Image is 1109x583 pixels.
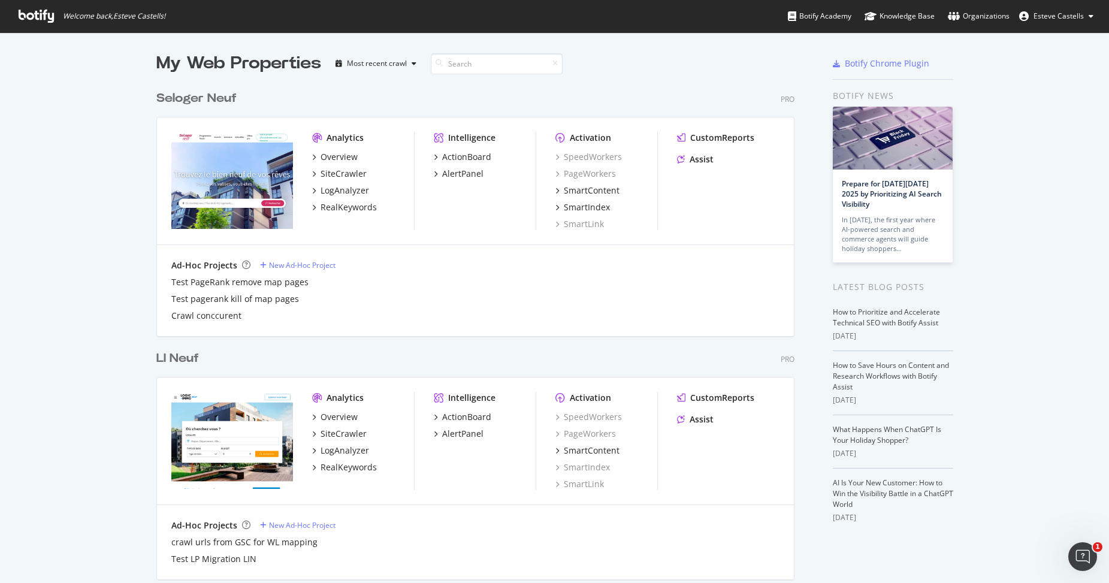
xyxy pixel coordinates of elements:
a: Test PageRank remove map pages [171,276,309,288]
a: ActionBoard [434,151,491,163]
a: SmartIndex [555,461,610,473]
div: Knowledge Base [865,10,935,22]
input: Search [431,53,563,74]
iframe: Intercom live chat [1068,542,1097,571]
a: crawl urls from GSC for WL mapping [171,536,318,548]
a: PageWorkers [555,428,616,440]
div: Overview [321,151,358,163]
a: Assist [677,153,714,165]
a: AlertPanel [434,168,484,180]
div: RealKeywords [321,461,377,473]
div: [DATE] [833,448,953,459]
div: ActionBoard [442,151,491,163]
div: RealKeywords [321,201,377,213]
div: SiteCrawler [321,428,367,440]
div: Organizations [948,10,1010,22]
span: Welcome back, Esteve Castells ! [63,11,165,21]
div: LogAnalyzer [321,185,369,197]
a: SmartIndex [555,201,610,213]
a: SpeedWorkers [555,411,622,423]
a: CustomReports [677,132,754,144]
div: Most recent crawl [347,60,407,67]
div: Latest Blog Posts [833,280,953,294]
div: SiteCrawler [321,168,367,180]
div: Pro [781,354,794,364]
a: SiteCrawler [312,168,367,180]
div: AlertPanel [442,168,484,180]
a: AlertPanel [434,428,484,440]
a: LogAnalyzer [312,445,369,457]
a: Botify Chrome Plugin [833,58,929,70]
div: Ad-Hoc Projects [171,259,237,271]
a: PageWorkers [555,168,616,180]
a: Assist [677,413,714,425]
a: ActionBoard [434,411,491,423]
a: SmartContent [555,185,620,197]
a: Overview [312,411,358,423]
div: Activation [570,392,611,404]
a: What Happens When ChatGPT Is Your Holiday Shopper? [833,424,941,445]
a: AI Is Your New Customer: How to Win the Visibility Battle in a ChatGPT World [833,478,953,509]
div: Pro [781,94,794,104]
img: Prepare for Black Friday 2025 by Prioritizing AI Search Visibility [833,107,953,170]
a: New Ad-Hoc Project [260,260,336,270]
a: SmartLink [555,218,604,230]
a: Test LP Migration LIN [171,553,256,565]
div: [DATE] [833,512,953,523]
a: Crawl conccurent [171,310,241,322]
div: LogAnalyzer [321,445,369,457]
a: LI Neuf [156,350,204,367]
div: AlertPanel [442,428,484,440]
div: Ad-Hoc Projects [171,519,237,531]
div: SmartContent [564,185,620,197]
a: Overview [312,151,358,163]
div: Analytics [327,132,364,144]
a: CustomReports [677,392,754,404]
div: New Ad-Hoc Project [269,260,336,270]
a: RealKeywords [312,201,377,213]
button: Most recent crawl [331,54,421,73]
a: Seloger Neuf [156,90,241,107]
div: CustomReports [690,132,754,144]
div: LI Neuf [156,350,199,367]
a: RealKeywords [312,461,377,473]
div: ActionBoard [442,411,491,423]
a: New Ad-Hoc Project [260,520,336,530]
div: Overview [321,411,358,423]
div: Activation [570,132,611,144]
span: 1 [1093,542,1102,552]
a: How to Prioritize and Accelerate Technical SEO with Botify Assist [833,307,940,328]
button: Esteve Castells [1010,7,1103,26]
a: SmartContent [555,445,620,457]
div: Assist [690,413,714,425]
div: My Web Properties [156,52,321,75]
div: Seloger Neuf [156,90,237,107]
div: Analytics [327,392,364,404]
div: SmartContent [564,445,620,457]
a: SmartLink [555,478,604,490]
a: Prepare for [DATE][DATE] 2025 by Prioritizing AI Search Visibility [842,179,942,209]
span: Esteve Castells [1034,11,1084,21]
a: SiteCrawler [312,428,367,440]
a: Test pagerank kill of map pages [171,293,299,305]
a: How to Save Hours on Content and Research Workflows with Botify Assist [833,360,949,392]
div: Botify Academy [788,10,851,22]
a: SpeedWorkers [555,151,622,163]
div: Intelligence [448,392,495,404]
div: Botify Chrome Plugin [845,58,929,70]
div: Assist [690,153,714,165]
div: New Ad-Hoc Project [269,520,336,530]
img: selogerneuf.com [171,132,293,229]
